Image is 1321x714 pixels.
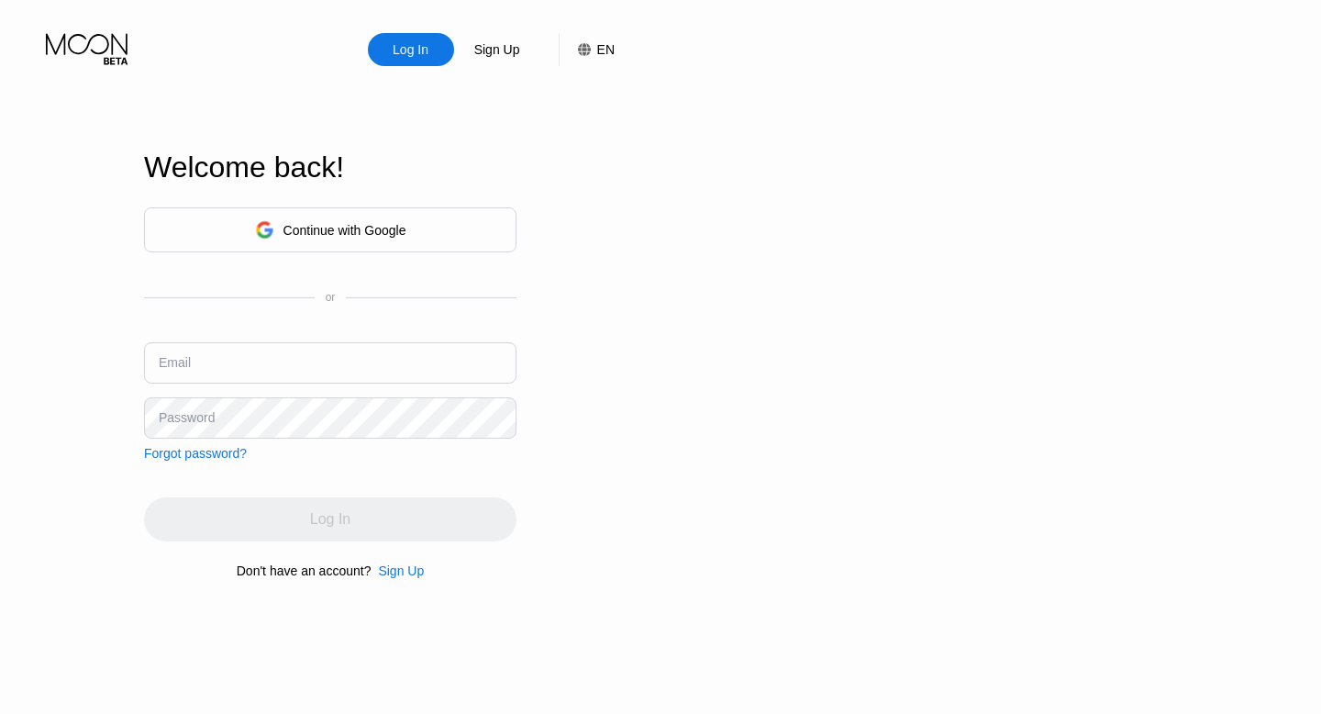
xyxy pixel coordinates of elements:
div: Sign Up [371,563,424,578]
div: Sign Up [472,40,522,59]
div: EN [597,42,615,57]
div: EN [559,33,615,66]
div: Don't have an account? [237,563,372,578]
div: Email [159,355,191,370]
div: Log In [391,40,430,59]
div: Forgot password? [144,446,247,461]
div: Sign Up [378,563,424,578]
div: Welcome back! [144,151,516,184]
div: Password [159,410,215,425]
div: Continue with Google [144,207,516,252]
div: Log In [368,33,454,66]
div: Sign Up [454,33,540,66]
div: or [326,291,336,304]
div: Continue with Google [283,223,406,238]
